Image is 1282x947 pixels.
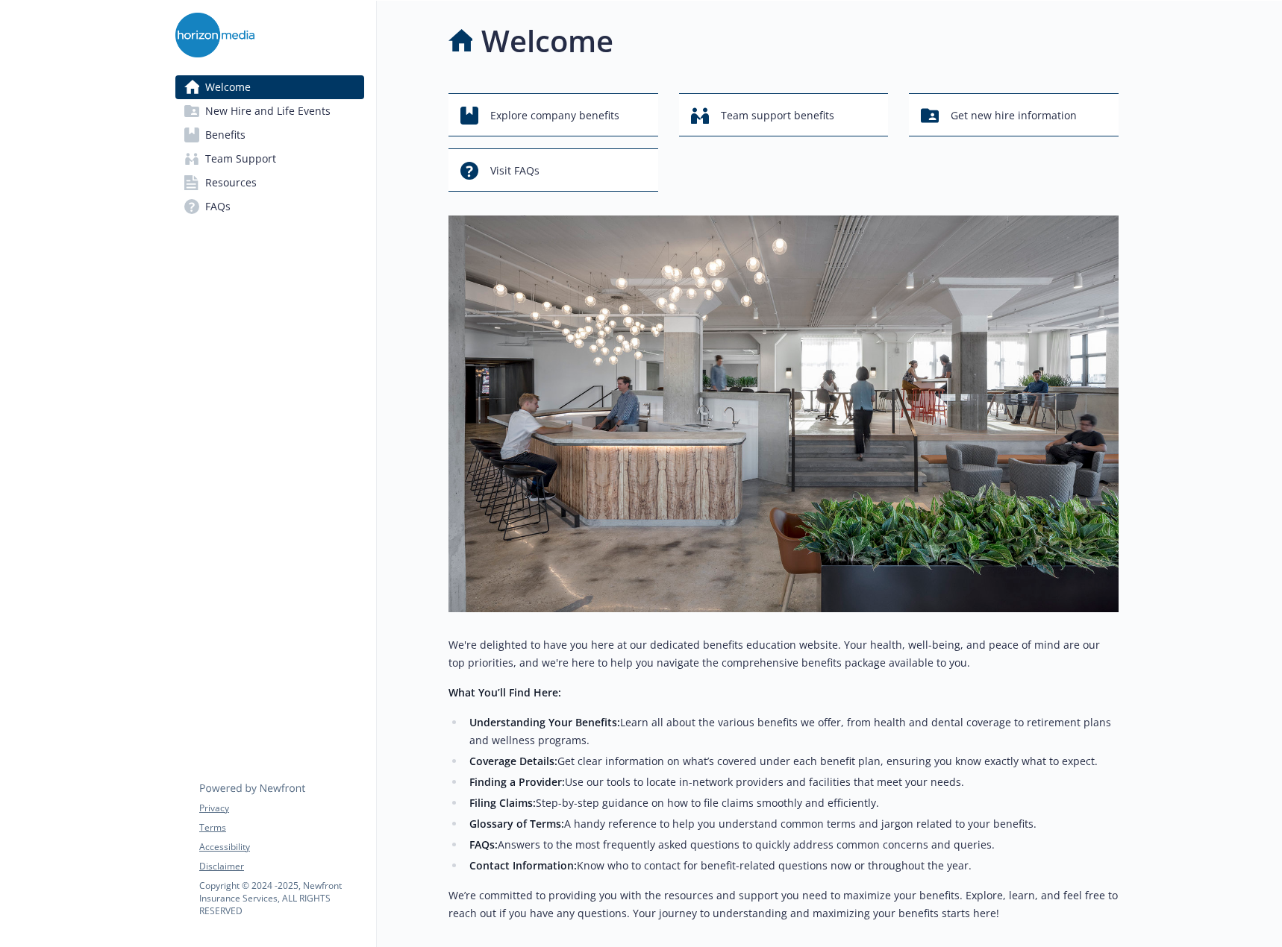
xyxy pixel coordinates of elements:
strong: Coverage Details: [469,754,557,768]
strong: FAQs: [469,837,498,852]
button: Visit FAQs [448,148,658,192]
li: A handy reference to help you understand common terms and jargon related to your benefits. [465,815,1119,833]
span: Get new hire information [951,101,1077,130]
span: Team Support [205,147,276,171]
li: Step-by-step guidance on how to file claims smoothly and efficiently. [465,794,1119,812]
span: Team support benefits [721,101,834,130]
span: Explore company benefits [490,101,619,130]
li: Learn all about the various benefits we offer, from health and dental coverage to retirement plan... [465,714,1119,749]
a: Privacy [199,802,363,815]
a: FAQs [175,195,364,218]
a: Welcome [175,75,364,99]
strong: Glossary of Terms: [469,817,564,831]
strong: Understanding Your Benefits: [469,715,620,729]
span: New Hire and Life Events [205,99,331,123]
li: Know who to contact for benefit-related questions now or throughout the year. [465,857,1119,875]
strong: Filing Claims: [469,796,536,810]
span: Resources [205,171,257,195]
p: We’re committed to providing you with the resources and support you need to maximize your benefit... [448,887,1119,922]
span: Benefits [205,123,246,147]
a: Team Support [175,147,364,171]
p: Copyright © 2024 - 2025 , Newfront Insurance Services, ALL RIGHTS RESERVED [199,879,363,917]
a: New Hire and Life Events [175,99,364,123]
a: Benefits [175,123,364,147]
li: Answers to the most frequently asked questions to quickly address common concerns and queries. [465,836,1119,854]
button: Explore company benefits [448,93,658,136]
strong: Finding a Provider: [469,775,565,789]
span: FAQs [205,195,231,218]
strong: What You’ll Find Here: [448,685,561,699]
button: Get new hire information [909,93,1119,136]
span: Welcome [205,75,251,99]
a: Terms [199,821,363,834]
p: We're delighted to have you here at our dedicated benefits education website. Your health, well-b... [448,636,1119,672]
li: Use our tools to locate in-network providers and facilities that meet your needs. [465,773,1119,791]
img: overview page banner [448,215,1119,612]
button: Team support benefits [679,93,889,136]
span: Visit FAQs [490,157,540,185]
a: Resources [175,171,364,195]
a: Accessibility [199,840,363,854]
strong: Contact Information: [469,858,577,872]
li: Get clear information on what’s covered under each benefit plan, ensuring you know exactly what t... [465,752,1119,770]
h1: Welcome [481,19,613,63]
a: Disclaimer [199,860,363,873]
